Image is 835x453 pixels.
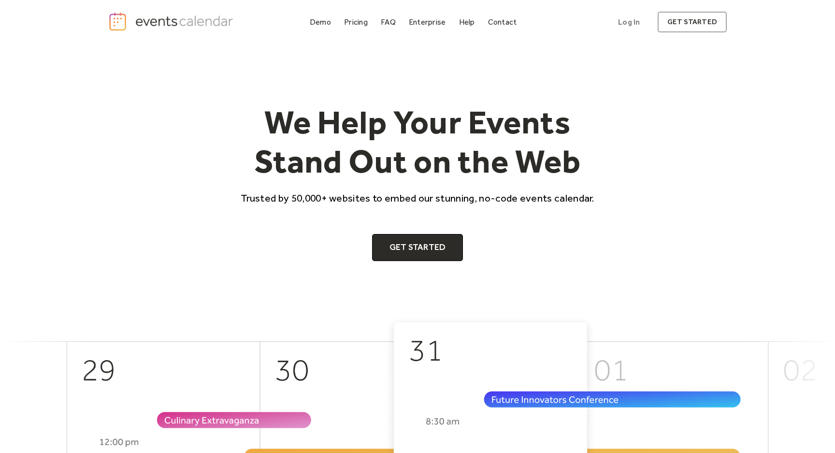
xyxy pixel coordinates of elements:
[372,234,463,261] a: Get Started
[488,19,517,25] div: Contact
[340,15,372,29] a: Pricing
[455,15,479,29] a: Help
[310,19,331,25] div: Demo
[108,12,236,31] a: home
[344,19,368,25] div: Pricing
[232,102,603,181] h1: We Help Your Events Stand Out on the Web
[409,19,446,25] div: Enterprise
[608,12,649,32] a: Log In
[405,15,449,29] a: Enterprise
[459,19,475,25] div: Help
[306,15,335,29] a: Demo
[484,15,521,29] a: Contact
[658,12,727,32] a: get started
[381,19,396,25] div: FAQ
[377,15,400,29] a: FAQ
[232,191,603,205] p: Trusted by 50,000+ websites to embed our stunning, no-code events calendar.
